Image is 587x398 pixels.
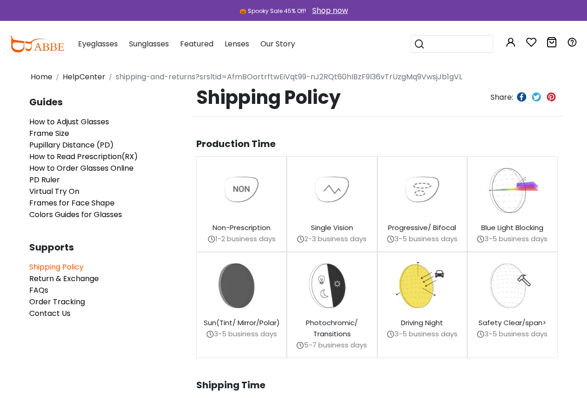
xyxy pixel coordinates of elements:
img: facebook [517,92,526,102]
span: Lenses [225,39,249,49]
span: Sun(Tint/ Mirror/Polar) [204,318,280,327]
span: 3-5 business days [214,329,277,339]
span: Non-Prescription [213,223,271,232]
img: 1678260045385.svg [382,262,463,308]
span: Photochromic/ Transitions [306,318,358,339]
img: 1678259843454.svg [201,262,282,308]
p: Production Time [196,139,558,149]
img: 1678259300789.svg [387,331,394,338]
a: Return & Exchange [29,273,99,284]
span: Safety Clear/span> [478,318,546,327]
img: 1678259300789.svg [477,236,484,243]
a: Contact Us [29,308,71,319]
a: Frame Size [29,128,69,139]
span: 3-5 business days [484,234,548,244]
a: Home [31,71,52,82]
img: 1678259300789.svg [387,236,394,243]
img: 1678259533248.svg [201,166,282,213]
span: 3-5 business days [394,329,458,339]
img: 1678259932522.svg [292,262,372,308]
img: 1678260140528.svg [472,262,553,308]
img: twitter [532,92,541,102]
img: 1678259300789.svg [477,331,484,338]
span: 3-5 business days [394,234,458,244]
a: HelpCenter [63,71,105,82]
span: Supports [29,243,196,252]
a: Frames for Face Shape [29,198,115,208]
img: 1678259779999.svg [472,166,553,213]
a: FAQs [29,285,48,295]
span: 3-5 business days [484,329,548,339]
span: Featured [180,39,213,49]
div: 🎃 Spooky Sale 45% Off! [239,7,306,15]
a: How to Read Prescription(RX) [29,151,138,162]
span: Single Vision [311,223,353,232]
a: Shipping Policy [29,262,84,272]
img: abbeglasses.com [9,36,64,52]
img: 1678259300789.svg [208,236,215,243]
a: Pupillary Distance (PD) [29,140,114,150]
span: Sunglasses [129,39,169,49]
img: pinterest [547,92,556,102]
span: Driving Night [401,318,443,327]
span: Eyeglasses [78,39,118,49]
span: 5-7 business days [304,340,367,350]
img: 1678259674576.svg [382,166,463,213]
div: Shop now [312,5,348,16]
img: 1678259300789.svg [206,331,214,338]
span: Blue Light Blocking [481,223,543,232]
img: 1678259300789.svg [297,236,304,243]
a: PD Ruler [29,174,60,185]
nav: breadcrumb [29,67,558,86]
img: 1678259610232.svg [292,166,372,213]
span: Our Story [260,39,295,49]
span: Shipping Time [196,380,558,390]
a: Order Tracking [29,296,85,307]
a: How to Order Glasses Online [29,163,134,173]
span: Guides [29,97,196,107]
a: How to Adjust Glasses [29,116,109,127]
span: Shipping Policy [192,86,439,109]
a: Virtual Try On [29,186,79,197]
a: Shop now [308,5,348,16]
a: shipping-and-returns?srsltid=AfmBOortrftwEiVqt99-nJ2RQt60hIBzF9l36vTrUzgMq9VwsjJb1gVL [116,71,462,82]
a: Colors Guides for Glasses [29,209,122,220]
span: Share: [490,92,513,103]
img: 1678259300789.svg [297,342,304,349]
span: 2-3 business days [304,234,367,244]
span: 1-2 business days [215,234,276,244]
span: Progressive/ Bifocal [388,223,456,232]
